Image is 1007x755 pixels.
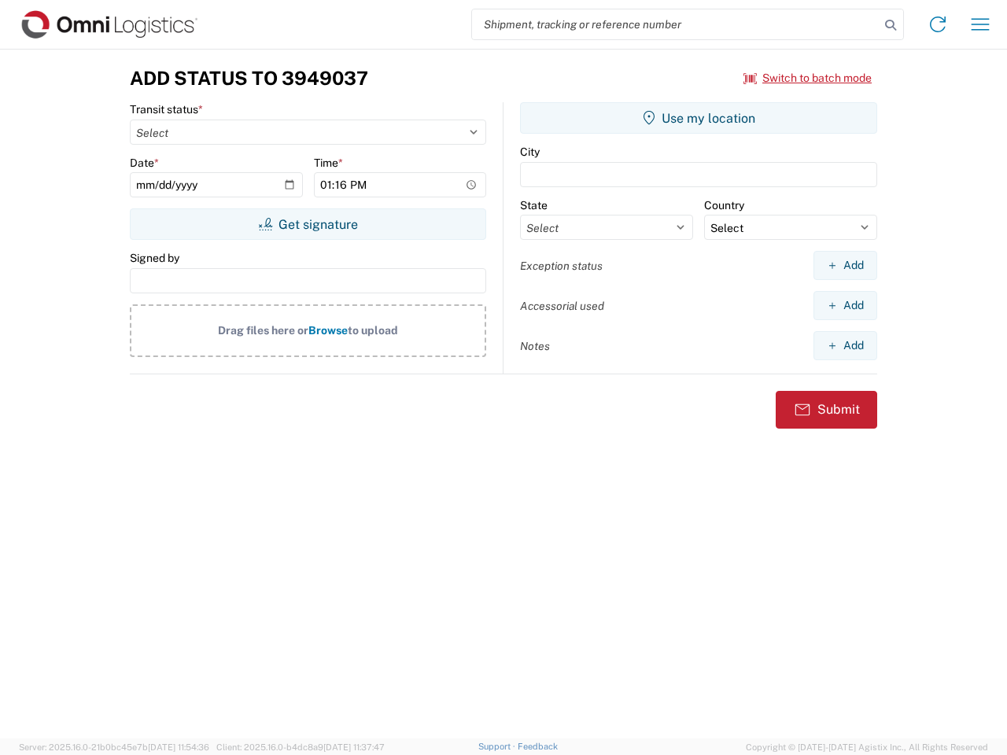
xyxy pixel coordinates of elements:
[704,198,744,212] label: Country
[472,9,880,39] input: Shipment, tracking or reference number
[130,251,179,265] label: Signed by
[130,102,203,116] label: Transit status
[776,391,877,429] button: Submit
[520,102,877,134] button: Use my location
[520,259,603,273] label: Exception status
[518,742,558,751] a: Feedback
[130,156,159,170] label: Date
[478,742,518,751] a: Support
[520,198,548,212] label: State
[19,742,209,752] span: Server: 2025.16.0-21b0bc45e7b
[348,324,398,337] span: to upload
[314,156,343,170] label: Time
[520,145,540,159] label: City
[813,331,877,360] button: Add
[308,324,348,337] span: Browse
[130,67,368,90] h3: Add Status to 3949037
[130,208,486,240] button: Get signature
[323,742,385,752] span: [DATE] 11:37:47
[813,291,877,320] button: Add
[743,65,872,91] button: Switch to batch mode
[216,742,385,752] span: Client: 2025.16.0-b4dc8a9
[148,742,209,752] span: [DATE] 11:54:36
[813,251,877,280] button: Add
[520,339,550,353] label: Notes
[520,299,604,313] label: Accessorial used
[218,324,308,337] span: Drag files here or
[746,740,988,754] span: Copyright © [DATE]-[DATE] Agistix Inc., All Rights Reserved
